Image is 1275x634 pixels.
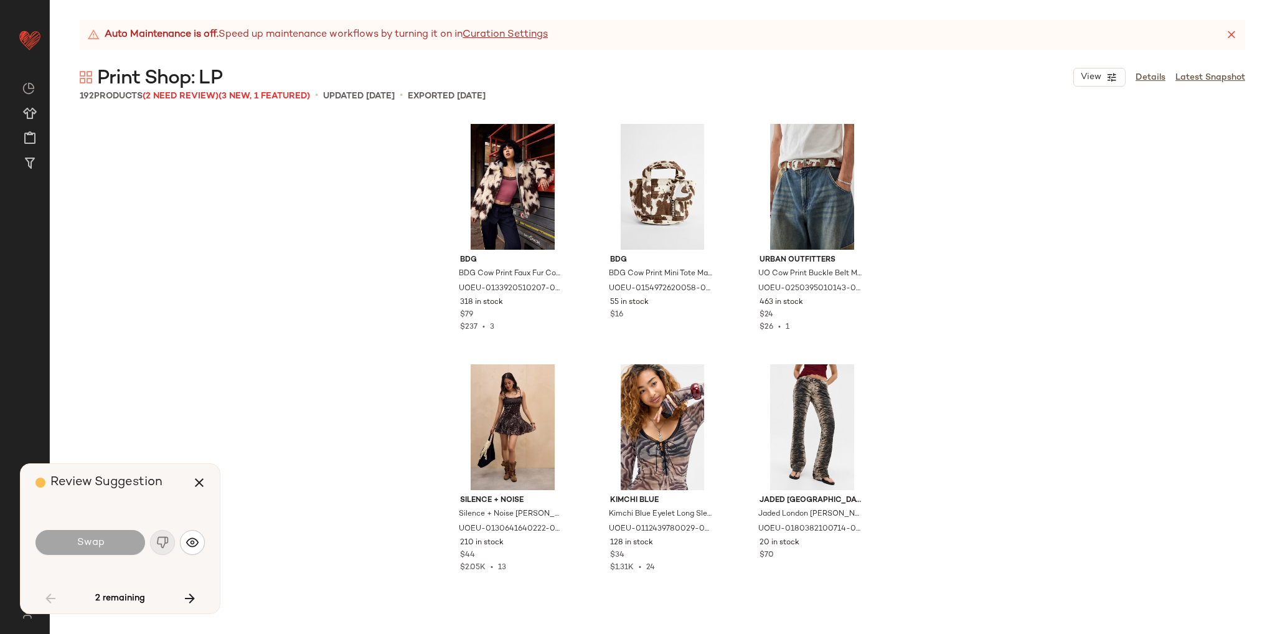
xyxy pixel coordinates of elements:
[450,364,575,490] img: 0130641640222_020_a2
[610,297,649,308] span: 55 in stock
[186,536,199,549] img: svg%3e
[609,509,714,520] span: Kimchi Blue Eyelet Long Sleeve Mesh Blouse - Black XS at Urban Outfitters
[460,323,478,331] span: $237
[400,88,403,103] span: •
[478,323,490,331] span: •
[760,550,774,561] span: $70
[460,297,503,308] span: 318 in stock
[760,310,773,321] span: $24
[460,255,565,266] span: BDG
[459,268,564,280] span: BDG Cow Print Faux Fur Coat Jacket XL at Urban Outfitters
[323,90,395,103] p: updated [DATE]
[498,564,506,572] span: 13
[22,82,35,95] img: svg%3e
[80,92,94,101] span: 192
[760,537,799,549] span: 20 in stock
[15,609,39,619] img: svg%3e
[105,27,219,42] strong: Auto Maintenance is off.
[750,364,875,490] img: 0180382100714_000_a2
[460,310,473,321] span: $79
[610,564,634,572] span: $1.31K
[610,550,624,561] span: $34
[773,323,786,331] span: •
[760,255,865,266] span: Urban Outfitters
[786,323,789,331] span: 1
[463,27,548,42] a: Curation Settings
[758,509,863,520] span: Jaded London [PERSON_NAME] Tiger Bootcut [PERSON_NAME] Jeans 26 at Urban Outfitters
[87,27,548,42] div: Speed up maintenance workflows by turning it on in
[460,537,504,549] span: 210 in stock
[600,364,725,490] img: 0112439780029_009_a2
[760,495,865,506] span: Jaded [GEOGRAPHIC_DATA]
[450,124,575,250] img: 0133920510207_000_a7
[634,564,646,572] span: •
[646,564,655,572] span: 24
[750,124,875,250] img: 0250395010143_000_b
[408,90,486,103] p: Exported [DATE]
[758,283,863,295] span: UOEU-0250395010143-000-000
[486,564,498,572] span: •
[50,476,162,489] span: Review Suggestion
[459,283,564,295] span: UOEU-0133920510207-000-000
[610,537,653,549] span: 128 in stock
[80,71,92,83] img: svg%3e
[95,593,145,604] span: 2 remaining
[97,66,222,91] span: Print Shop: LP
[610,255,715,266] span: BDG
[609,268,714,280] span: BDG Cow Print Mini Tote Makeup Bag - Brown ALL at Urban Outfitters
[17,27,42,52] img: heart_red.DM2ytmEG.svg
[490,323,494,331] span: 3
[760,323,773,331] span: $26
[460,564,486,572] span: $2.05K
[760,297,803,308] span: 463 in stock
[758,268,863,280] span: UO Cow Print Buckle Belt M/L at Urban Outfitters
[219,92,310,101] span: (3 New, 1 Featured)
[1175,71,1245,84] a: Latest Snapshot
[1136,71,1165,84] a: Details
[609,283,714,295] span: UOEU-0154972620058-000-020
[600,124,725,250] img: 0154972620058_020_a2
[459,524,564,535] span: UOEU-0130641640222-000-020
[610,310,623,321] span: $16
[1080,72,1101,82] span: View
[1073,68,1126,87] button: View
[610,495,715,506] span: Kimchi Blue
[80,90,310,103] div: Products
[143,92,219,101] span: (2 Need Review)
[460,495,565,506] span: Silence + Noise
[459,509,564,520] span: Silence + Noise [PERSON_NAME] Abstract Animal Slip Mini Dress - Brown L at Urban Outfitters
[758,524,863,535] span: UOEU-0180382100714-000-000
[315,88,318,103] span: •
[460,550,475,561] span: $44
[609,524,714,535] span: UOEU-0112439780029-000-009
